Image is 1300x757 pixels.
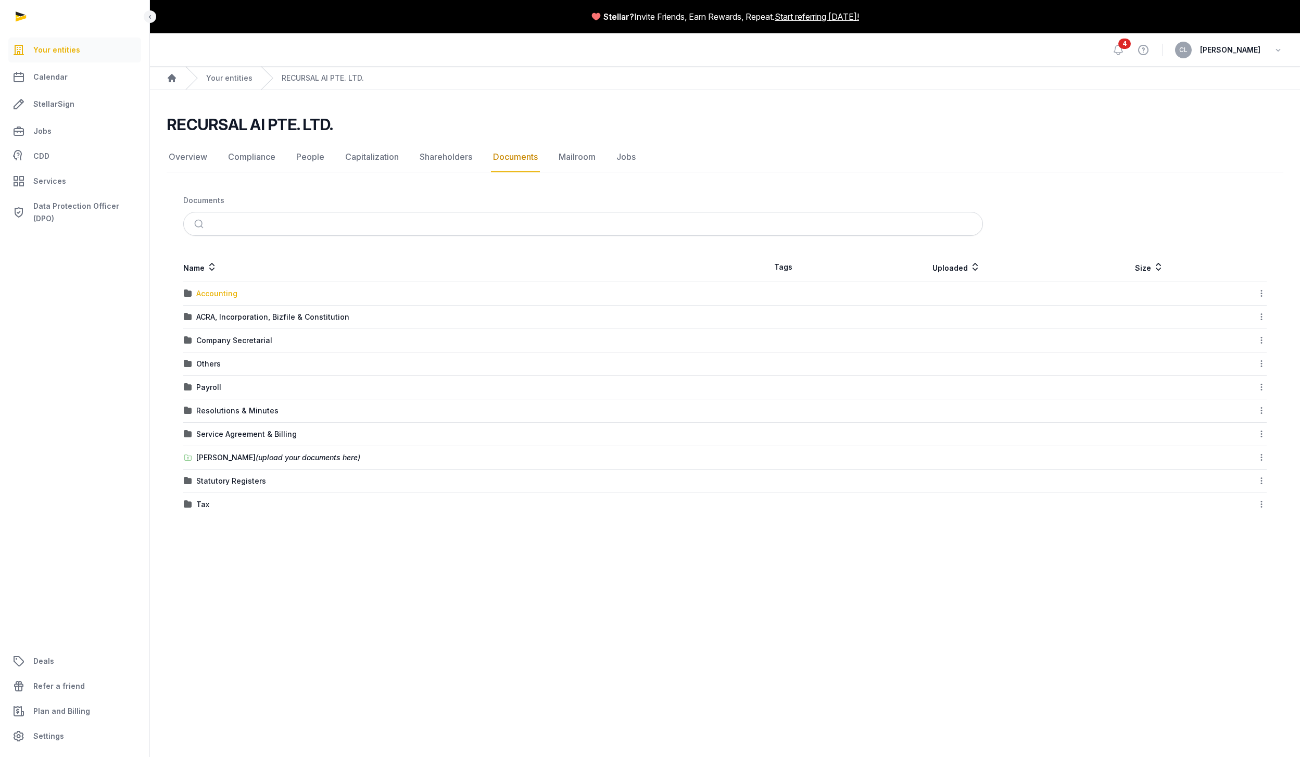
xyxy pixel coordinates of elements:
[184,430,192,438] img: folder.svg
[184,383,192,392] img: folder.svg
[196,359,221,369] div: Others
[33,705,90,717] span: Plan and Billing
[167,142,1283,172] nav: Tabs
[282,73,364,83] a: RECURSAL AI PTE. LTD.
[1179,47,1188,53] span: CL
[196,499,209,510] div: Tax
[8,92,141,117] a: StellarSign
[33,175,66,187] span: Services
[1175,42,1192,58] button: CL
[33,125,52,137] span: Jobs
[183,189,1267,212] nav: Breadcrumb
[33,200,137,225] span: Data Protection Officer (DPO)
[184,360,192,368] img: folder.svg
[8,649,141,674] a: Deals
[196,312,349,322] div: ACRA, Incorporation, Bizfile & Constitution
[256,453,360,462] span: (upload your documents here)
[184,477,192,485] img: folder.svg
[184,453,192,462] img: folder-upload.svg
[184,407,192,415] img: folder.svg
[1118,39,1131,49] span: 4
[196,429,297,439] div: Service Agreement & Billing
[196,476,266,486] div: Statutory Registers
[725,253,842,282] th: Tags
[226,142,277,172] a: Compliance
[33,730,64,742] span: Settings
[1071,253,1227,282] th: Size
[183,253,725,282] th: Name
[184,500,192,509] img: folder.svg
[196,382,221,393] div: Payroll
[343,142,401,172] a: Capitalization
[196,335,272,346] div: Company Secretarial
[183,195,224,206] div: Documents
[294,142,326,172] a: People
[8,724,141,749] a: Settings
[150,67,1300,90] nav: Breadcrumb
[8,146,141,167] a: CDD
[206,73,253,83] a: Your entities
[8,674,141,699] a: Refer a friend
[188,212,212,235] button: Submit
[196,452,360,463] div: [PERSON_NAME]
[557,142,598,172] a: Mailroom
[8,65,141,90] a: Calendar
[775,10,859,23] a: Start referring [DATE]!
[8,37,141,62] a: Your entities
[33,680,85,692] span: Refer a friend
[8,119,141,144] a: Jobs
[1113,636,1300,757] iframe: Chat Widget
[842,253,1071,282] th: Uploaded
[603,10,634,23] span: Stellar?
[184,336,192,345] img: folder.svg
[8,699,141,724] a: Plan and Billing
[8,196,141,229] a: Data Protection Officer (DPO)
[196,406,279,416] div: Resolutions & Minutes
[184,289,192,298] img: folder.svg
[33,44,80,56] span: Your entities
[33,98,74,110] span: StellarSign
[33,150,49,162] span: CDD
[196,288,237,299] div: Accounting
[418,142,474,172] a: Shareholders
[8,169,141,194] a: Services
[167,142,209,172] a: Overview
[614,142,638,172] a: Jobs
[33,71,68,83] span: Calendar
[184,313,192,321] img: folder.svg
[1200,44,1260,56] span: [PERSON_NAME]
[491,142,540,172] a: Documents
[167,115,333,134] h2: RECURSAL AI PTE. LTD.
[33,655,54,667] span: Deals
